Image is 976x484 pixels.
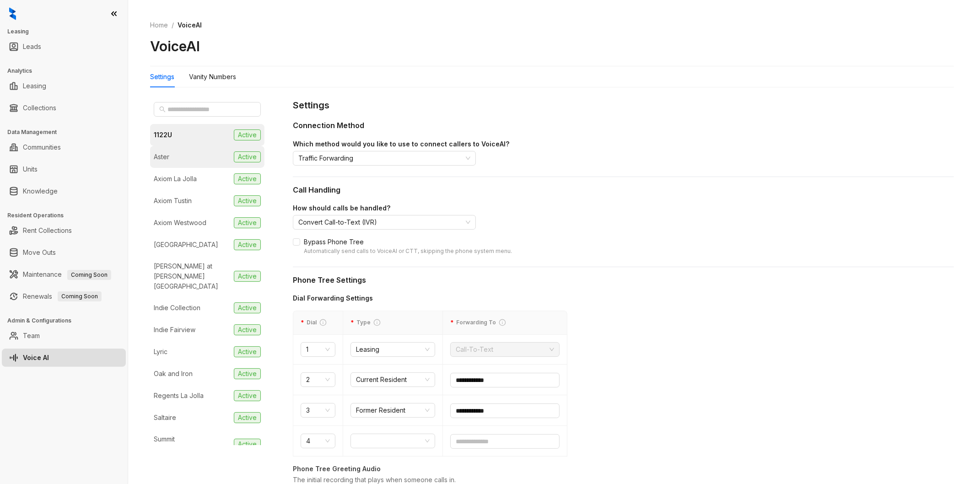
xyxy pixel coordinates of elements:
img: logo [9,7,16,20]
li: Collections [2,99,126,117]
li: Rent Collections [2,221,126,240]
div: Forwarding To [450,318,560,327]
h3: Leasing [7,27,128,36]
h2: VoiceAI [150,38,200,55]
div: Call Handling [293,184,954,196]
li: Knowledge [2,182,126,200]
h3: Resident Operations [7,211,128,220]
div: Which method would you like to use to connect callers to VoiceAI? [293,139,954,149]
div: 1122U [154,130,172,140]
div: Dial Forwarding Settings [293,293,567,303]
span: Active [234,151,261,162]
span: search [159,106,166,113]
div: Axiom Westwood [154,218,206,228]
div: Axiom La Jolla [154,174,197,184]
div: How should calls be handled? [293,203,954,213]
li: Team [2,327,126,345]
a: Home [148,20,170,30]
div: Settings [150,72,174,82]
div: Phone Tree Greeting Audio [293,464,954,474]
span: Active [234,412,261,423]
h3: Data Management [7,128,128,136]
div: [PERSON_NAME] at [PERSON_NAME][GEOGRAPHIC_DATA] [154,261,230,291]
span: 2 [306,373,330,387]
li: Units [2,160,126,178]
span: Former Resident [356,403,430,417]
span: Active [234,324,261,335]
span: 4 [306,434,330,448]
li: Maintenance [2,265,126,284]
span: Bypass Phone Tree [300,237,516,256]
div: Saltaire [154,413,176,423]
a: Units [23,160,38,178]
li: Voice AI [2,349,126,367]
a: Rent Collections [23,221,72,240]
h3: Analytics [7,67,128,75]
a: Voice AI [23,349,49,367]
span: Active [234,239,261,250]
div: Regents La Jolla [154,391,204,401]
span: VoiceAI [178,21,202,29]
div: Automatically send calls to VoiceAI or CTT, skipping the phone system menu. [304,247,512,256]
a: Knowledge [23,182,58,200]
a: Leasing [23,77,46,95]
div: [GEOGRAPHIC_DATA] [154,240,218,250]
a: RenewalsComing Soon [23,287,102,306]
li: Leasing [2,77,126,95]
div: Indie Fairview [154,325,195,335]
span: Coming Soon [67,270,111,280]
li: Renewals [2,287,126,306]
span: Traffic Forwarding [298,151,470,165]
div: Vanity Numbers [189,72,236,82]
span: Active [234,173,261,184]
span: Coming Soon [58,291,102,301]
span: Active [234,390,261,401]
span: Active [234,346,261,357]
span: Current Resident [356,373,430,387]
h3: Admin & Configurations [7,317,128,325]
li: Communities [2,138,126,156]
span: Active [234,217,261,228]
div: Lyric [154,347,167,357]
div: Connection Method [293,120,954,131]
div: Settings [293,98,954,113]
li: Leads [2,38,126,56]
li: Move Outs [2,243,126,262]
div: Indie Collection [154,303,200,313]
a: Communities [23,138,61,156]
div: Aster [154,152,169,162]
span: Active [234,439,261,450]
span: Call-To-Text [456,343,554,356]
span: 3 [306,403,330,417]
a: Leads [23,38,41,56]
span: 1 [306,343,330,356]
a: Move Outs [23,243,56,262]
a: Team [23,327,40,345]
span: Active [234,195,261,206]
a: Collections [23,99,56,117]
div: Summit [GEOGRAPHIC_DATA] [154,434,230,454]
div: Type [350,318,435,327]
span: Active [234,302,261,313]
div: Dial [301,318,335,327]
span: Convert Call-to-Text (IVR) [298,215,470,229]
div: Axiom Tustin [154,196,192,206]
span: Leasing [356,343,430,356]
span: Active [234,129,261,140]
li: / [172,20,174,30]
span: Active [234,368,261,379]
span: Active [234,271,261,282]
div: Oak and Iron [154,369,193,379]
div: Phone Tree Settings [293,274,954,286]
